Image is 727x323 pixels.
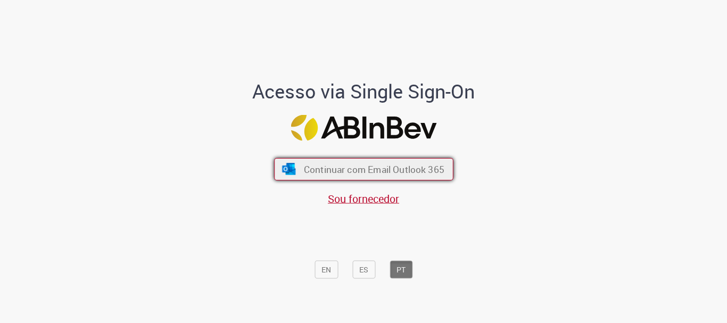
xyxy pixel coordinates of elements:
button: EN [315,261,338,279]
img: ícone Azure/Microsoft 360 [281,163,296,175]
button: ícone Azure/Microsoft 360 Continuar com Email Outlook 365 [274,158,453,180]
button: PT [390,261,412,279]
img: Logo ABInBev [291,115,436,141]
h1: Acesso via Single Sign-On [216,81,511,102]
a: Sou fornecedor [328,192,399,206]
span: Continuar com Email Outlook 365 [303,163,444,176]
button: ES [352,261,375,279]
